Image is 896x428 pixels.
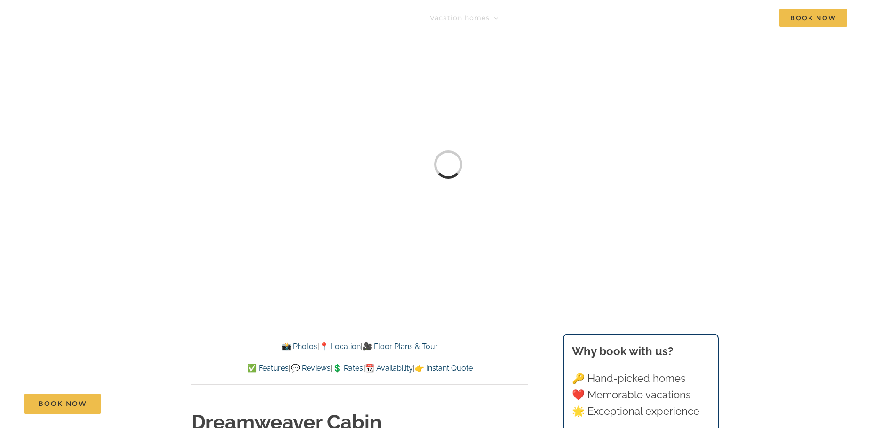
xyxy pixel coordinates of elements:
p: | | [191,341,528,353]
a: 👉 Instant Quote [415,364,473,373]
span: Contact [729,15,758,21]
a: 🎥 Floor Plans & Tour [363,342,438,351]
h3: Why book with us? [572,343,709,360]
a: Deals & More [597,8,655,27]
span: About [676,15,698,21]
span: Things to do [520,15,567,21]
a: Vacation homes [430,8,499,27]
a: 📍 Location [319,342,361,351]
span: Book Now [779,9,847,27]
a: 📸 Photos [282,342,317,351]
a: 💬 Reviews [291,364,331,373]
a: Book Now [24,394,101,414]
span: Deals & More [597,15,646,21]
a: 📆 Availability [365,364,413,373]
a: 💲 Rates [333,364,363,373]
nav: Main Menu [430,8,847,27]
img: Branson Family Retreats Logo [49,11,208,32]
a: Things to do [520,8,576,27]
span: Vacation homes [430,15,490,21]
div: Loading... [432,148,464,180]
a: ✅ Features [247,364,289,373]
a: About [676,8,707,27]
span: Book Now [38,400,87,408]
p: | | | | [191,362,528,374]
p: 🔑 Hand-picked homes ❤️ Memorable vacations 🌟 Exceptional experience [572,370,709,420]
a: Contact [729,8,758,27]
